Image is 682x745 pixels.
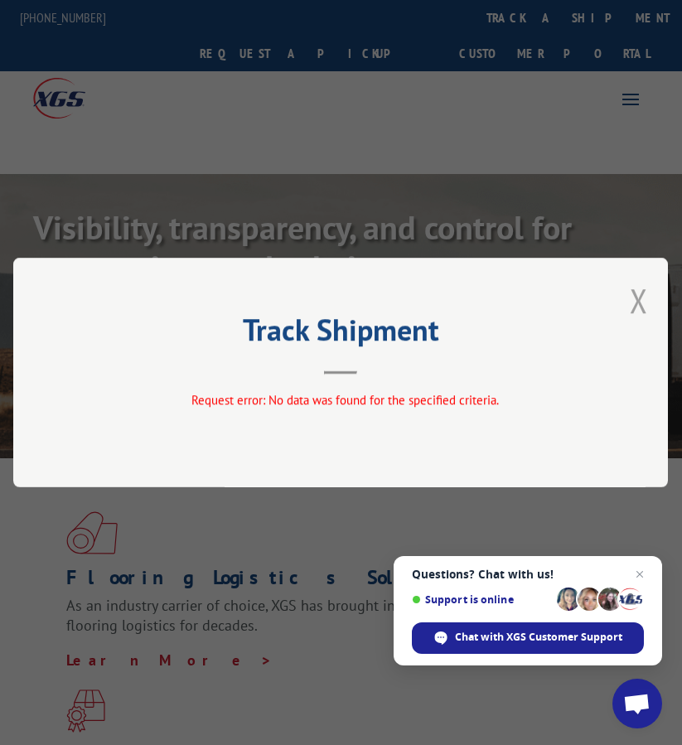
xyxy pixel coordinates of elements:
span: Support is online [412,593,551,606]
div: Open chat [612,679,662,728]
h2: Track Shipment [96,318,585,350]
span: Questions? Chat with us! [412,568,644,581]
span: Chat with XGS Customer Support [455,630,622,645]
div: Chat with XGS Customer Support [412,622,644,654]
span: Close chat [630,564,650,584]
button: Close modal [630,278,648,322]
span: Request error: No data was found for the specified criteria. [191,392,499,408]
